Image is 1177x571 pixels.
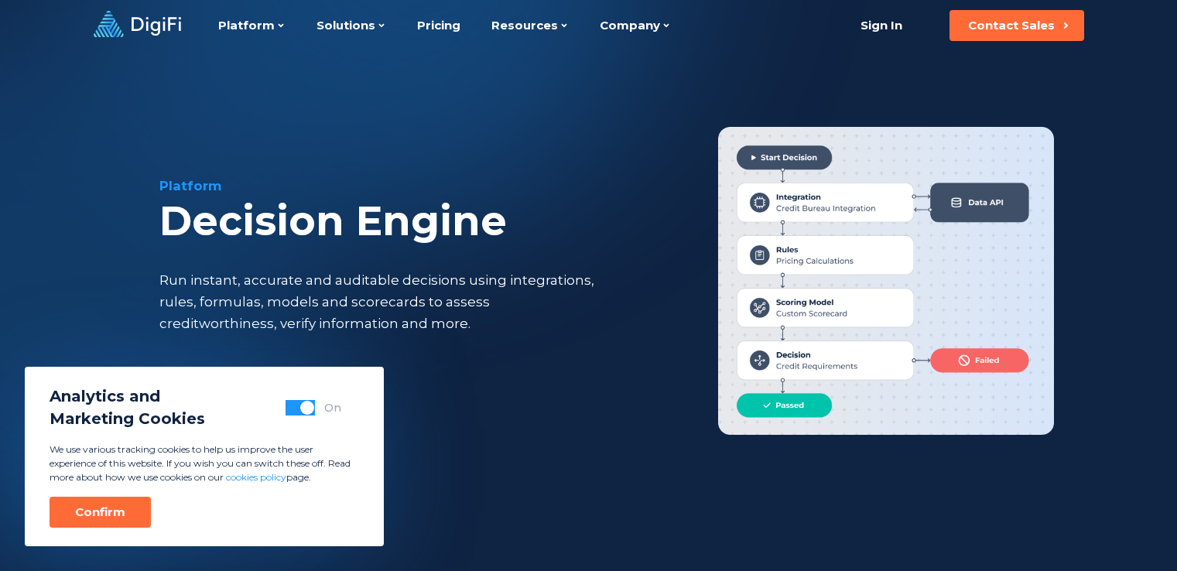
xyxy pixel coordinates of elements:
[50,408,205,430] span: Marketing Cookies
[968,18,1055,33] div: Contact Sales
[50,385,205,408] span: Analytics and
[50,497,151,528] button: Confirm
[949,10,1084,41] button: Contact Sales
[159,176,669,195] div: Platform
[226,471,286,483] a: cookies policy
[75,504,125,520] div: Confirm
[50,443,359,484] p: We use various tracking cookies to help us improve the user experience of this website. If you wi...
[842,10,922,41] a: Sign In
[159,198,669,244] div: Decision Engine
[159,269,599,334] div: Run instant, accurate and auditable decisions using integrations, rules, formulas, models and sco...
[324,400,341,415] div: On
